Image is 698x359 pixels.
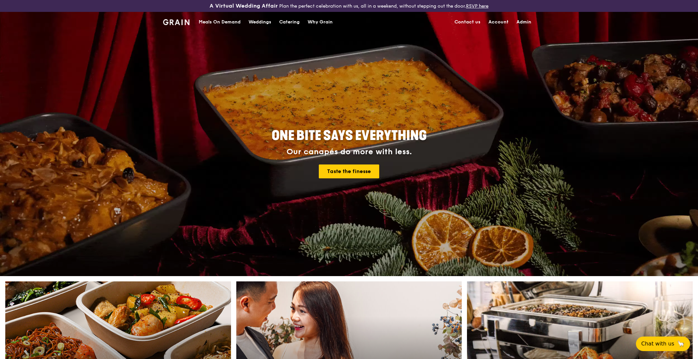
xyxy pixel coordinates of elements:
a: Taste the finesse [319,164,379,178]
a: Admin [513,12,535,32]
a: GrainGrain [163,12,190,31]
h3: A Virtual Wedding Affair [210,3,278,9]
a: Contact us [450,12,484,32]
div: Plan the perfect celebration with us, all in a weekend, without stepping out the door. [159,3,539,9]
div: Meals On Demand [199,12,241,32]
span: 🦙 [677,340,685,348]
a: Why Grain [304,12,337,32]
button: Chat with us🦙 [636,337,690,351]
div: Catering [279,12,300,32]
span: Chat with us [641,340,674,348]
a: Account [484,12,513,32]
div: Weddings [249,12,271,32]
a: RSVP here [466,3,488,9]
div: Why Grain [308,12,333,32]
a: Weddings [245,12,275,32]
img: Grain [163,19,190,25]
div: Our canapés do more with less. [230,147,468,157]
a: Catering [275,12,304,32]
span: ONE BITE SAYS EVERYTHING [272,128,427,144]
